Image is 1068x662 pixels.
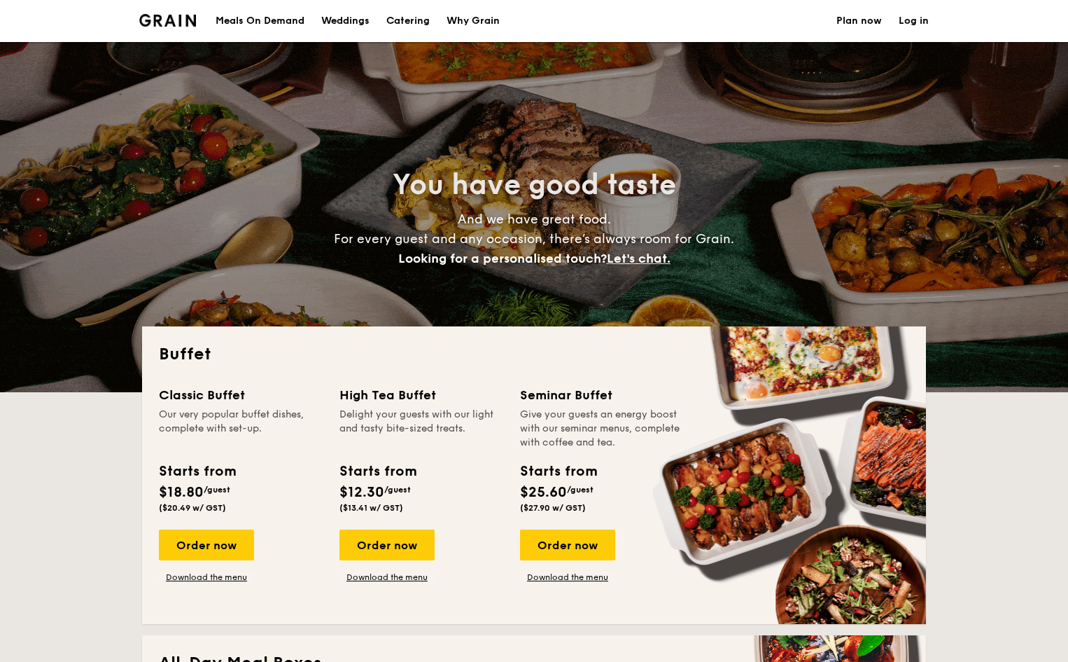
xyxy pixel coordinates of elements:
div: Order now [520,530,615,560]
span: /guest [384,485,411,495]
div: High Tea Buffet [339,385,503,405]
div: Starts from [339,461,416,482]
div: Seminar Buffet [520,385,684,405]
a: Logotype [139,14,196,27]
h2: Buffet [159,343,909,366]
span: Let's chat. [607,251,670,266]
span: /guest [204,485,230,495]
span: $12.30 [339,484,384,501]
div: Our very popular buffet dishes, complete with set-up. [159,408,323,450]
div: Order now [159,530,254,560]
span: $25.60 [520,484,567,501]
div: Delight your guests with our light and tasty bite-sized treats. [339,408,503,450]
div: Order now [339,530,435,560]
img: Grain [139,14,196,27]
a: Download the menu [339,572,435,583]
span: ($13.41 w/ GST) [339,503,403,513]
span: ($27.90 w/ GST) [520,503,586,513]
div: Starts from [159,461,235,482]
span: /guest [567,485,593,495]
a: Download the menu [520,572,615,583]
div: Give your guests an energy boost with our seminar menus, complete with coffee and tea. [520,408,684,450]
div: Classic Buffet [159,385,323,405]
a: Download the menu [159,572,254,583]
div: Starts from [520,461,596,482]
span: ($20.49 w/ GST) [159,503,226,513]
span: $18.80 [159,484,204,501]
